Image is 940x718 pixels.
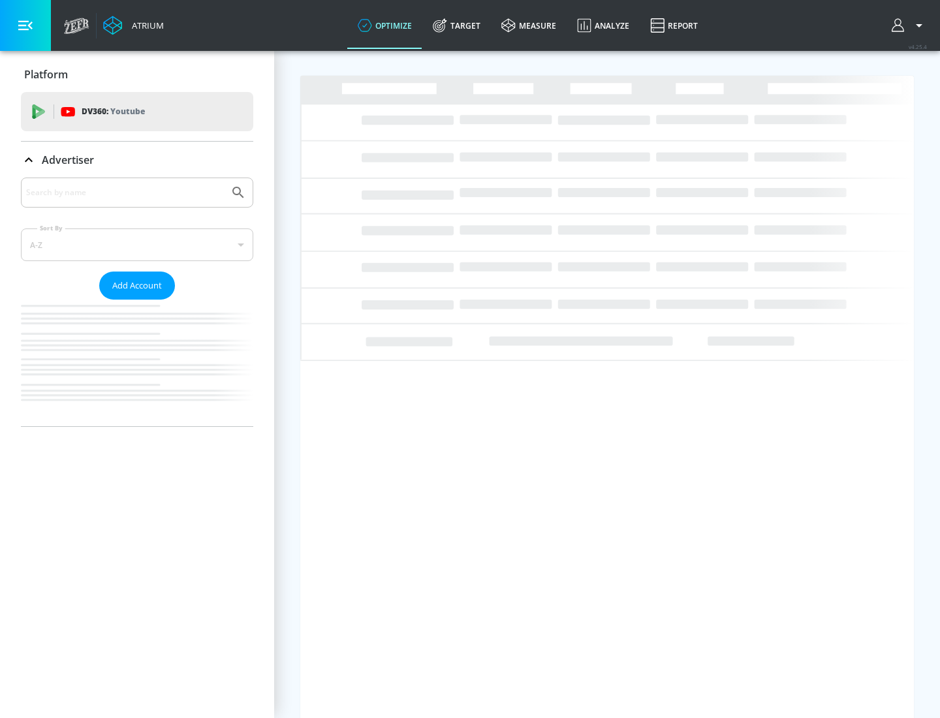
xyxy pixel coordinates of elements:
[24,67,68,82] p: Platform
[42,153,94,167] p: Advertiser
[21,56,253,93] div: Platform
[99,272,175,300] button: Add Account
[21,142,253,178] div: Advertiser
[21,92,253,131] div: DV360: Youtube
[37,224,65,232] label: Sort By
[21,178,253,426] div: Advertiser
[103,16,164,35] a: Atrium
[82,104,145,119] p: DV360:
[909,43,927,50] span: v 4.25.4
[127,20,164,31] div: Atrium
[21,300,253,426] nav: list of Advertiser
[491,2,567,49] a: measure
[21,228,253,261] div: A-Z
[112,278,162,293] span: Add Account
[422,2,491,49] a: Target
[567,2,640,49] a: Analyze
[26,184,224,201] input: Search by name
[110,104,145,118] p: Youtube
[347,2,422,49] a: optimize
[640,2,708,49] a: Report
